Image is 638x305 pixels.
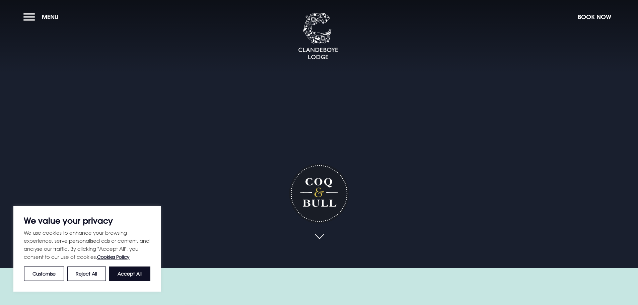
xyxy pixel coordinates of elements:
button: Accept All [109,266,150,281]
img: Clandeboye Lodge [298,13,338,60]
button: Book Now [574,10,615,24]
h1: Coq & Bull [289,163,349,223]
div: We value your privacy [13,206,161,292]
button: Menu [23,10,62,24]
p: We use cookies to enhance your browsing experience, serve personalised ads or content, and analys... [24,229,150,261]
a: Cookies Policy [97,254,130,260]
p: We value your privacy [24,217,150,225]
span: Menu [42,13,59,21]
button: Reject All [67,266,106,281]
button: Customise [24,266,64,281]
